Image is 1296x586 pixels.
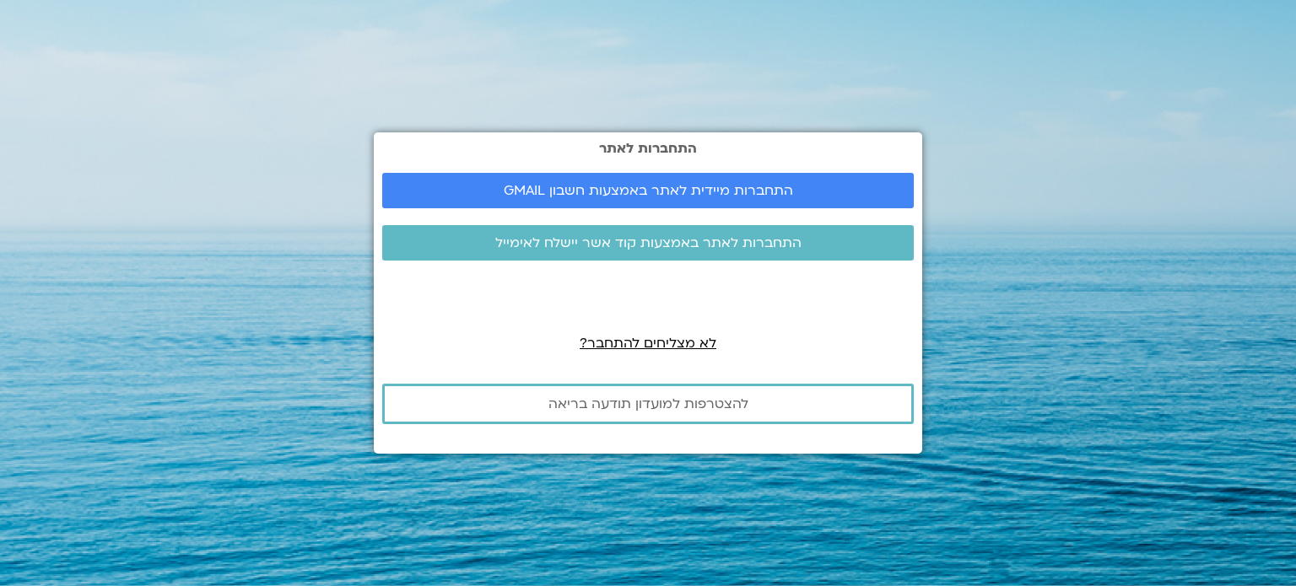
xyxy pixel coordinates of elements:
span: התחברות לאתר באמצעות קוד אשר יישלח לאימייל [495,235,802,250]
a: התחברות לאתר באמצעות קוד אשר יישלח לאימייל [382,225,914,261]
span: התחברות מיידית לאתר באמצעות חשבון GMAIL [504,183,793,198]
span: להצטרפות למועדון תודעה בריאה [548,396,748,411]
a: להצטרפות למועדון תודעה בריאה [382,384,914,424]
a: התחברות מיידית לאתר באמצעות חשבון GMAIL [382,173,914,208]
a: לא מצליחים להתחבר? [580,334,716,352]
h2: התחברות לאתר [382,141,914,156]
